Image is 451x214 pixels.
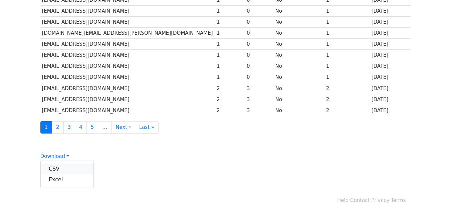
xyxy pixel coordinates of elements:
[370,39,411,50] td: [DATE]
[40,121,52,134] a: 1
[274,28,324,39] td: No
[324,6,370,17] td: 1
[274,17,324,28] td: No
[324,61,370,72] td: 1
[215,6,245,17] td: 1
[215,105,245,116] td: 2
[245,28,274,39] td: 0
[245,105,274,116] td: 3
[337,197,349,203] a: Help
[370,94,411,105] td: [DATE]
[215,83,245,94] td: 2
[274,39,324,50] td: No
[245,61,274,72] td: 0
[135,121,159,134] a: Last »
[370,105,411,116] td: [DATE]
[274,61,324,72] td: No
[86,121,98,134] a: 5
[324,17,370,28] td: 1
[245,6,274,17] td: 0
[245,94,274,105] td: 3
[40,17,215,28] td: [EMAIL_ADDRESS][DOMAIN_NAME]
[215,94,245,105] td: 2
[63,121,75,134] a: 3
[324,50,370,61] td: 1
[274,6,324,17] td: No
[274,105,324,116] td: No
[40,105,215,116] td: [EMAIL_ADDRESS][DOMAIN_NAME]
[274,83,324,94] td: No
[324,39,370,50] td: 1
[40,72,215,83] td: [EMAIL_ADDRESS][DOMAIN_NAME]
[370,6,411,17] td: [DATE]
[324,83,370,94] td: 2
[370,50,411,61] td: [DATE]
[40,61,215,72] td: [EMAIL_ADDRESS][DOMAIN_NAME]
[370,17,411,28] td: [DATE]
[245,50,274,61] td: 0
[324,72,370,83] td: 1
[215,61,245,72] td: 1
[370,61,411,72] td: [DATE]
[40,6,215,17] td: [EMAIL_ADDRESS][DOMAIN_NAME]
[324,28,370,39] td: 1
[245,39,274,50] td: 0
[274,50,324,61] td: No
[245,72,274,83] td: 0
[370,72,411,83] td: [DATE]
[370,83,411,94] td: [DATE]
[215,17,245,28] td: 1
[40,94,215,105] td: [EMAIL_ADDRESS][DOMAIN_NAME]
[111,121,135,134] a: Next ›
[371,197,389,203] a: Privacy
[274,72,324,83] td: No
[41,164,93,174] a: CSV
[215,28,245,39] td: 1
[52,121,64,134] a: 2
[40,39,215,50] td: [EMAIL_ADDRESS][DOMAIN_NAME]
[215,72,245,83] td: 1
[40,50,215,61] td: [EMAIL_ADDRESS][DOMAIN_NAME]
[324,105,370,116] td: 2
[324,94,370,105] td: 2
[245,17,274,28] td: 0
[215,39,245,50] td: 1
[350,197,370,203] a: Contact
[41,174,93,185] a: Excel
[40,28,215,39] td: [DOMAIN_NAME][EMAIL_ADDRESS][PERSON_NAME][DOMAIN_NAME]
[418,182,451,214] iframe: Chat Widget
[75,121,87,134] a: 4
[370,28,411,39] td: [DATE]
[274,94,324,105] td: No
[40,153,69,159] a: Download
[40,83,215,94] td: [EMAIL_ADDRESS][DOMAIN_NAME]
[245,83,274,94] td: 3
[391,197,406,203] a: Terms
[215,50,245,61] td: 1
